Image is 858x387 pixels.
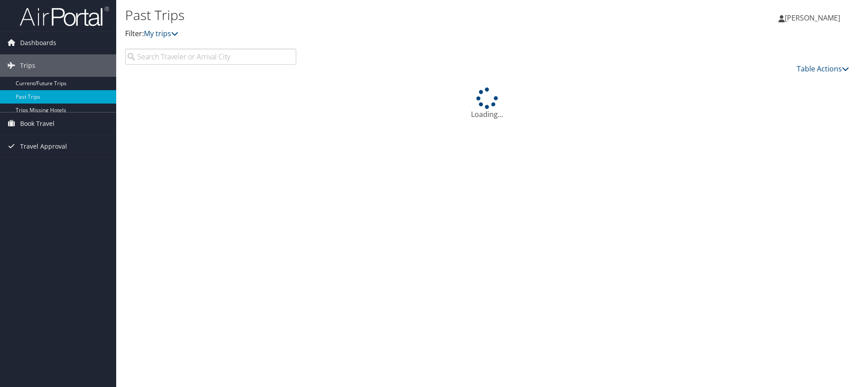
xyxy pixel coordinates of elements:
[20,32,56,54] span: Dashboards
[125,6,608,25] h1: Past Trips
[125,28,608,40] p: Filter:
[20,6,109,27] img: airportal-logo.png
[125,87,849,120] div: Loading...
[20,112,55,135] span: Book Travel
[20,135,67,158] span: Travel Approval
[144,29,178,38] a: My trips
[20,54,35,77] span: Trips
[797,64,849,74] a: Table Actions
[778,4,849,31] a: [PERSON_NAME]
[125,49,296,65] input: Search Traveler or Arrival City
[785,13,840,23] span: [PERSON_NAME]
